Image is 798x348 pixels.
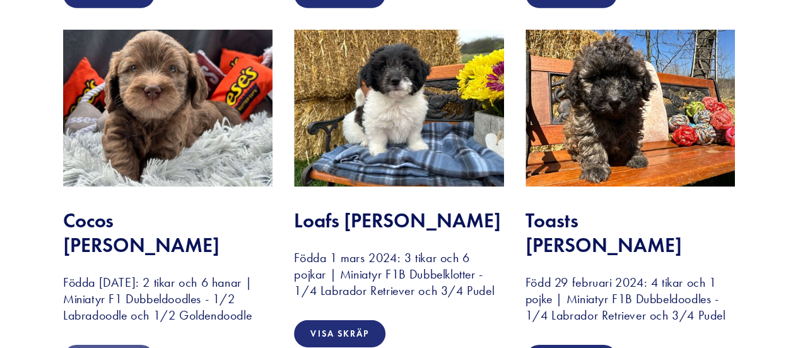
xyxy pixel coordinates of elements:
font: Född 29 februari 2024: 4 tikar och 1 pojke | Miniatyr F1B Dubbeldoodles - 1/4 Labrador Retriever ... [525,275,725,323]
font: Födda [DATE]: 2 tikar och 6 hanar | Miniatyr F1 Dubbeldoodles - 1/2 Labradoodle och 1/2 Goldendoodle [63,275,255,323]
a: Visa skräp [294,320,385,347]
font: Födda 1 mars 2024: 3 tikar och 6 pojkar | Miniatyr F1B Dubbelklotter - 1/4 Labrador Retriever och... [294,250,494,298]
font: Loafs [PERSON_NAME] [294,208,500,233]
font: Cocos [PERSON_NAME] [63,208,220,257]
font: Visa skräp [310,328,369,339]
font: Toasts [PERSON_NAME] [525,208,682,257]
